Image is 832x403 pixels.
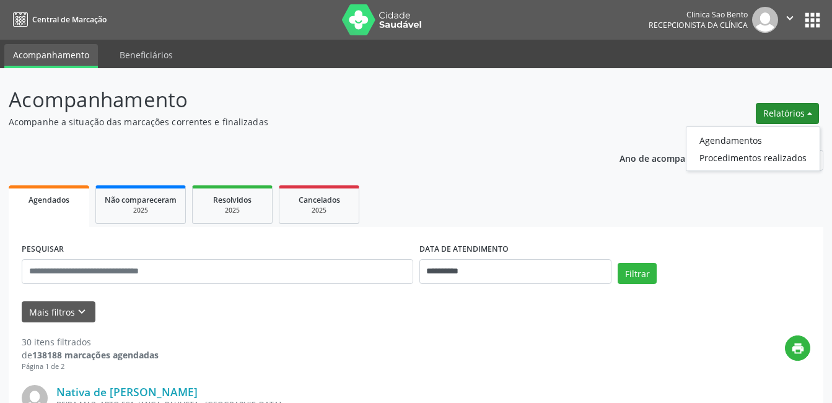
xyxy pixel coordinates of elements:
[22,240,64,259] label: PESQUISAR
[75,305,89,319] i: keyboard_arrow_down
[686,149,820,166] a: Procedimentos realizados
[288,206,350,215] div: 2025
[791,342,805,355] i: print
[22,301,95,323] button: Mais filtroskeyboard_arrow_down
[22,348,159,361] div: de
[9,9,107,30] a: Central de Marcação
[28,195,69,205] span: Agendados
[649,9,748,20] div: Clinica Sao Bento
[22,335,159,348] div: 30 itens filtrados
[4,44,98,68] a: Acompanhamento
[32,349,159,361] strong: 138188 marcações agendadas
[618,263,657,284] button: Filtrar
[105,206,177,215] div: 2025
[201,206,263,215] div: 2025
[9,115,579,128] p: Acompanhe a situação das marcações correntes e finalizadas
[213,195,252,205] span: Resolvidos
[802,9,823,31] button: apps
[22,361,159,372] div: Página 1 de 2
[783,11,797,25] i: 
[105,195,177,205] span: Não compareceram
[9,84,579,115] p: Acompanhamento
[686,126,820,171] ul: Relatórios
[649,20,748,30] span: Recepcionista da clínica
[686,131,820,149] a: Agendamentos
[111,44,182,66] a: Beneficiários
[419,240,509,259] label: DATA DE ATENDIMENTO
[32,14,107,25] span: Central de Marcação
[752,7,778,33] img: img
[785,335,810,361] button: print
[299,195,340,205] span: Cancelados
[56,385,198,399] a: Nativa de [PERSON_NAME]
[756,103,819,124] button: Relatórios
[778,7,802,33] button: 
[620,150,729,166] p: Ano de acompanhamento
